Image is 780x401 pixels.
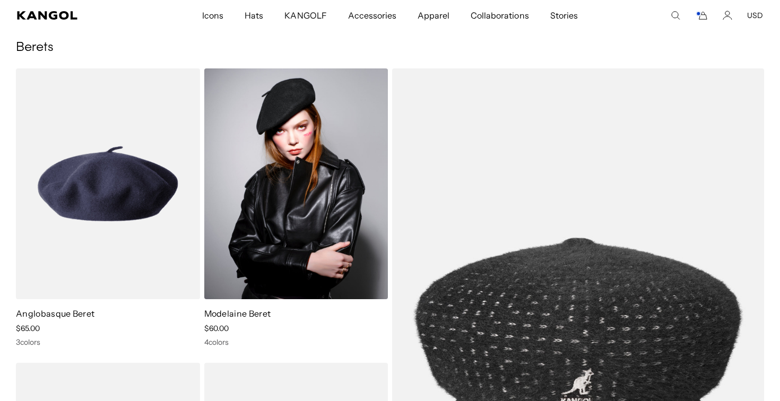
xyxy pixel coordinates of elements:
[723,11,732,20] a: Account
[204,337,388,347] div: 4 colors
[16,40,764,56] h1: Berets
[204,324,229,333] span: $60.00
[747,11,763,20] button: USD
[204,68,388,299] img: Modelaine Beret
[16,68,200,299] img: Anglobasque Beret
[695,11,708,20] button: Cart
[17,11,133,20] a: Kangol
[16,308,94,319] a: Anglobasque Beret
[16,337,200,347] div: 3 colors
[16,324,40,333] span: $65.00
[671,11,680,20] summary: Search here
[204,308,271,319] a: Modelaine Beret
